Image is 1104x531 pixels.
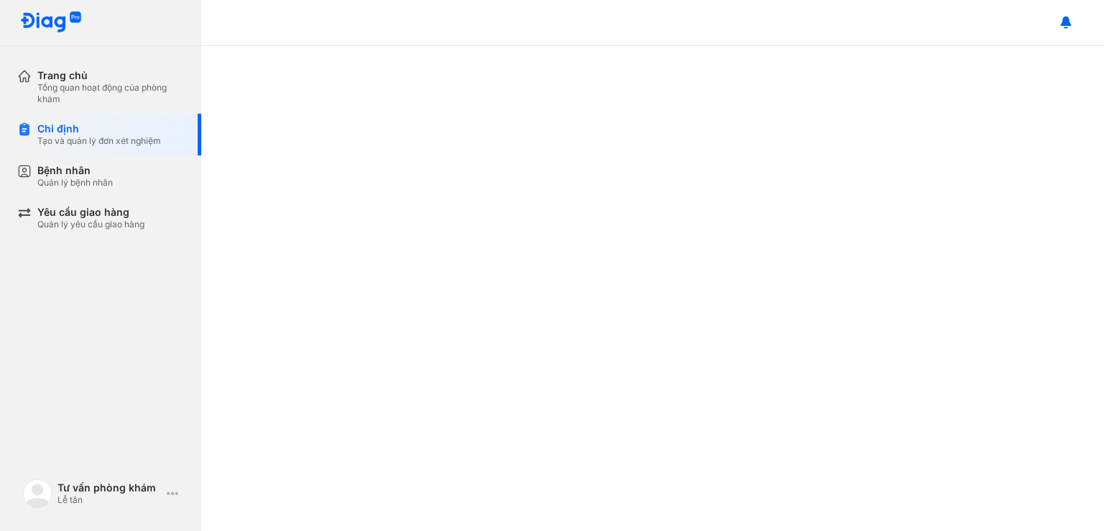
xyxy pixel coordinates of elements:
div: Quản lý yêu cầu giao hàng [37,219,144,230]
div: Bệnh nhân [37,164,113,177]
div: Chỉ định [37,122,161,135]
div: Tư vấn phòng khám [57,481,161,494]
div: Trang chủ [37,69,184,82]
div: Tổng quan hoạt động của phòng khám [37,82,184,105]
div: Quản lý bệnh nhân [37,177,113,189]
div: Tạo và quản lý đơn xét nghiệm [37,135,161,147]
div: Lễ tân [57,494,161,506]
div: Yêu cầu giao hàng [37,206,144,219]
img: logo [23,479,52,508]
img: logo [20,12,82,34]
